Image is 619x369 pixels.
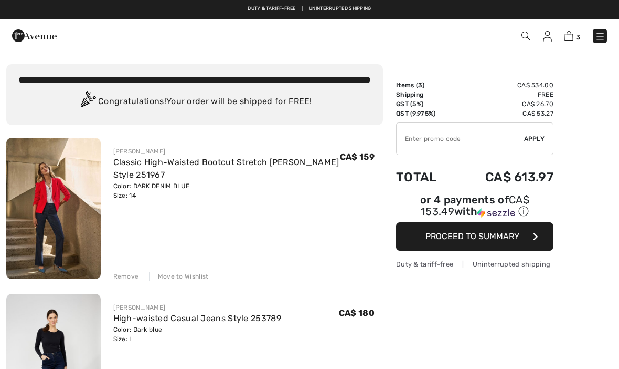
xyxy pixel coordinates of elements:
[543,31,552,42] img: My Info
[477,208,515,218] img: Sezzle
[396,259,553,269] div: Duty & tariff-free | Uninterrupted shipping
[521,32,530,40] img: Search
[113,157,339,180] a: Classic High-Waisted Bootcut Stretch [PERSON_NAME] Style 251967
[19,91,370,112] div: Congratulations! Your order will be shipped for FREE!
[149,272,209,281] div: Move to Wishlist
[576,33,580,41] span: 3
[12,30,57,40] a: 1ère Avenue
[339,308,375,318] span: CA$ 180
[396,80,455,90] td: Items ( )
[113,147,340,156] div: [PERSON_NAME]
[396,109,455,118] td: QST (9.975%)
[12,25,57,46] img: 1ère Avenue
[425,231,519,241] span: Proceed to Summary
[396,195,553,219] div: or 4 payments of with
[421,193,529,218] span: CA$ 153.49
[396,222,553,251] button: Proceed to Summary
[113,181,340,200] div: Color: DARK DENIM BLUE Size: 14
[6,138,101,279] img: Classic High-Waisted Bootcut Stretch Jean Style 251967
[396,90,455,99] td: Shipping
[455,99,553,109] td: CA$ 26.70
[595,31,605,42] img: Menu
[455,80,553,90] td: CA$ 534.00
[113,272,139,281] div: Remove
[113,325,281,344] div: Color: Dark blue Size: L
[418,81,422,89] span: 3
[340,152,375,162] span: CA$ 159
[396,99,455,109] td: GST (5%)
[396,159,455,195] td: Total
[455,109,553,118] td: CA$ 53.27
[455,159,553,195] td: CA$ 613.97
[77,91,98,112] img: Congratulation2.svg
[455,90,553,99] td: Free
[397,123,524,155] input: Promo code
[113,303,281,312] div: [PERSON_NAME]
[564,31,573,41] img: Shopping Bag
[396,195,553,222] div: or 4 payments ofCA$ 153.49withSezzle Click to learn more about Sezzle
[564,29,580,42] a: 3
[113,313,281,323] a: High-waisted Casual Jeans Style 253789
[524,134,545,143] span: Apply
